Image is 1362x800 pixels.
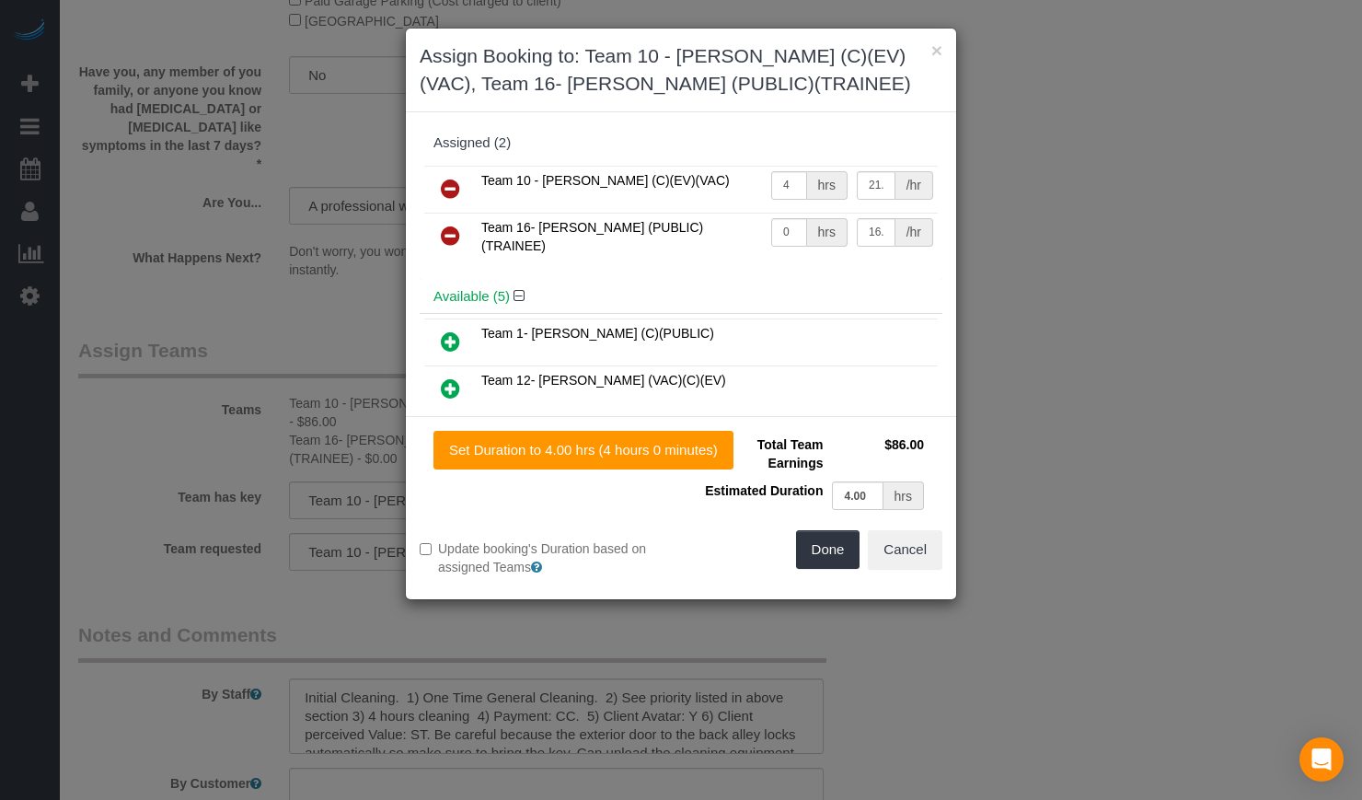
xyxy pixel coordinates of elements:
[1299,737,1344,782] div: Open Intercom Messenger
[883,481,924,510] div: hrs
[481,173,730,188] span: Team 10 - [PERSON_NAME] (C)(EV)(VAC)
[868,530,942,569] button: Cancel
[895,218,933,247] div: /hr
[433,431,733,470] button: Set Duration to 4.00 hrs (4 hours 0 minutes)
[420,42,942,98] h3: Assign Booking to: Team 10 - [PERSON_NAME] (C)(EV)(VAC), Team 16- [PERSON_NAME] (PUBLIC)(TRAINEE)
[895,171,933,200] div: /hr
[481,326,714,341] span: Team 1- [PERSON_NAME] (C)(PUBLIC)
[796,530,860,569] button: Done
[481,373,726,388] span: Team 12- [PERSON_NAME] (VAC)(C)(EV)
[420,539,667,576] label: Update booking's Duration based on assigned Teams
[827,431,929,477] td: $86.00
[420,543,432,555] input: Update booking's Duration based on assigned Teams
[807,218,848,247] div: hrs
[807,171,848,200] div: hrs
[695,431,827,477] td: Total Team Earnings
[433,289,929,305] h4: Available (5)
[705,483,823,498] span: Estimated Duration
[481,220,703,253] span: Team 16- [PERSON_NAME] (PUBLIC)(TRAINEE)
[931,41,942,60] button: ×
[433,135,929,151] div: Assigned (2)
